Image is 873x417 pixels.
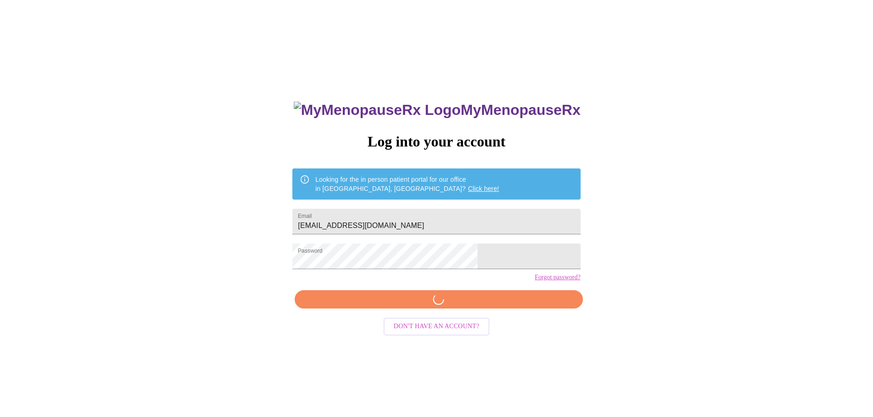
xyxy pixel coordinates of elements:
[381,322,492,330] a: Don't have an account?
[394,321,479,332] span: Don't have an account?
[384,318,489,336] button: Don't have an account?
[535,274,581,281] a: Forgot password?
[468,185,499,192] a: Click here!
[315,171,499,197] div: Looking for the in person patient portal for our office in [GEOGRAPHIC_DATA], [GEOGRAPHIC_DATA]?
[292,133,580,150] h3: Log into your account
[294,102,461,119] img: MyMenopauseRx Logo
[294,102,581,119] h3: MyMenopauseRx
